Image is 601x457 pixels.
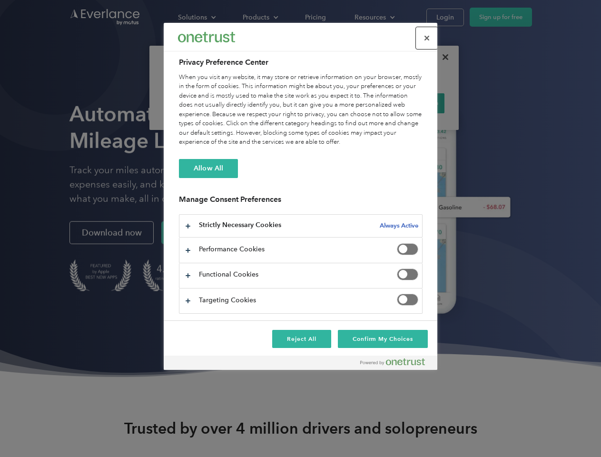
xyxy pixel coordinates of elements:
[164,23,437,370] div: Preference center
[179,195,423,209] h3: Manage Consent Preferences
[338,330,428,348] button: Confirm My Choices
[179,159,238,178] button: Allow All
[360,358,433,370] a: Powered by OneTrust Opens in a new Tab
[179,73,423,147] div: When you visit any website, it may store or retrieve information on your browser, mostly in the f...
[416,28,437,49] button: Close
[178,28,235,47] div: Everlance
[179,57,423,68] h2: Privacy Preference Center
[360,358,425,366] img: Powered by OneTrust Opens in a new Tab
[178,32,235,42] img: Everlance
[272,330,331,348] button: Reject All
[164,23,437,370] div: Privacy Preference Center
